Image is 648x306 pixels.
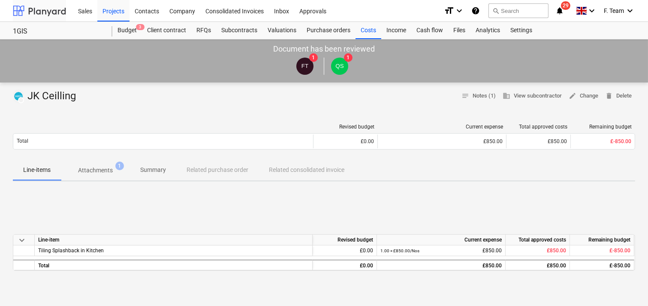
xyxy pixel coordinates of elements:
a: Client contract [142,22,191,39]
span: 1 [309,53,318,62]
div: Finance Team [296,58,313,75]
span: £850.00 [547,248,566,254]
div: £-850.00 [570,260,634,270]
button: View subcontractor [499,89,565,103]
a: Subcontracts [216,22,262,39]
span: £-850.00 [610,138,631,144]
button: Search [488,3,549,18]
span: 1 [344,53,353,62]
span: Delete [605,91,632,101]
span: notes [461,92,469,100]
span: Tiling Splashback in Kitchen [38,248,104,254]
span: View subcontractor [503,91,562,101]
i: keyboard_arrow_down [625,6,635,16]
span: search [492,7,499,14]
div: £850.00 [506,135,570,148]
div: 1GIS [13,27,102,36]
div: Remaining budget [574,124,632,130]
span: £-850.00 [609,248,630,254]
div: Current expense [377,235,506,245]
p: Summary [140,165,166,174]
div: Remaining budget [570,235,634,245]
i: format_size [444,6,454,16]
div: £850.00 [506,260,570,270]
a: Cash flow [411,22,448,39]
div: Line-item [35,235,313,245]
div: £0.00 [313,260,377,270]
span: Notes (1) [461,91,496,101]
span: keyboard_arrow_down [17,235,27,245]
div: Total approved costs [506,235,570,245]
span: FT [301,63,308,69]
a: Valuations [262,22,301,39]
i: keyboard_arrow_down [454,6,464,16]
div: £850.00 [380,260,502,271]
span: 29 [561,1,570,10]
a: Purchase orders [301,22,356,39]
div: Total approved costs [510,124,567,130]
div: Total [35,260,313,270]
div: Quantity Surveyor [331,58,348,75]
button: Delete [602,89,635,103]
div: Revised budget [317,124,374,130]
span: 1 [115,162,124,170]
iframe: Chat Widget [605,265,648,306]
div: Revised budget [313,235,377,245]
div: £850.00 [381,138,503,144]
a: Files [448,22,470,39]
span: delete [605,92,613,100]
a: Analytics [470,22,505,39]
span: business [503,92,510,100]
p: Document has been reviewed [273,44,375,54]
a: Settings [505,22,537,39]
i: keyboard_arrow_down [587,6,597,16]
button: Notes (1) [458,89,499,103]
span: 3 [136,24,145,30]
p: Total [17,138,28,145]
img: xero.svg [14,92,23,101]
p: Attachments [78,166,113,175]
div: £850.00 [380,245,502,256]
div: Invoice has been synced with Xero and its status is currently SUBMITTED [13,89,24,103]
span: Change [569,91,598,101]
span: QS [335,63,344,69]
a: Costs [356,22,381,39]
a: Income [381,22,411,39]
p: Line-items [23,165,51,174]
div: Current expense [381,124,503,130]
span: edit [569,92,576,100]
i: Knowledge base [471,6,480,16]
div: JK Ceilling [13,89,79,103]
div: Budget [112,22,142,39]
div: £0.00 [313,135,377,148]
i: notifications [555,6,564,16]
small: 1.00 × £850.00 / Nos [380,248,419,253]
a: Budget3 [112,22,142,39]
a: RFQs [191,22,216,39]
div: £0.00 [313,245,377,256]
span: F. Team [604,7,624,14]
button: Change [565,89,602,103]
